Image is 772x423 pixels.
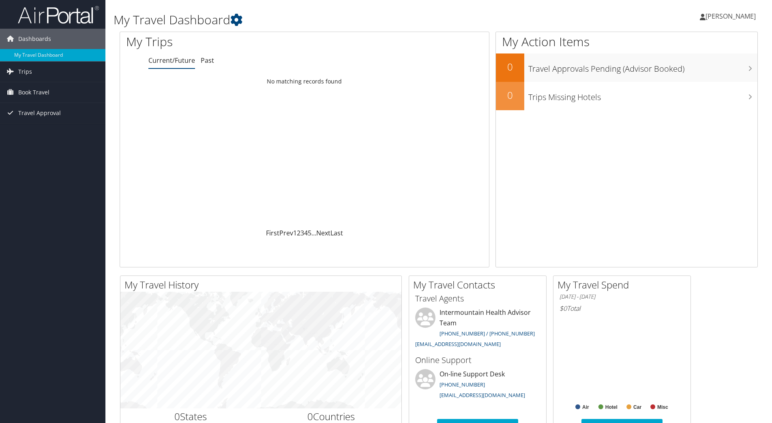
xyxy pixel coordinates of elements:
[293,229,297,237] a: 1
[528,88,757,103] h3: Trips Missing Hotels
[558,278,691,292] h2: My Travel Spend
[440,381,485,388] a: [PHONE_NUMBER]
[266,229,279,237] a: First
[440,330,535,337] a: [PHONE_NUMBER] / [PHONE_NUMBER]
[411,369,544,402] li: On-line Support Desk
[316,229,330,237] a: Next
[560,304,567,313] span: $0
[148,56,195,65] a: Current/Future
[700,4,764,28] a: [PERSON_NAME]
[307,410,313,423] span: 0
[300,229,304,237] a: 3
[706,12,756,21] span: [PERSON_NAME]
[657,404,668,410] text: Misc
[308,229,311,237] a: 5
[120,74,489,89] td: No matching records found
[496,60,524,74] h2: 0
[440,391,525,399] a: [EMAIL_ADDRESS][DOMAIN_NAME]
[528,59,757,75] h3: Travel Approvals Pending (Advisor Booked)
[201,56,214,65] a: Past
[18,103,61,123] span: Travel Approval
[413,278,546,292] h2: My Travel Contacts
[126,33,329,50] h1: My Trips
[605,404,618,410] text: Hotel
[304,229,308,237] a: 4
[18,29,51,49] span: Dashboards
[297,229,300,237] a: 2
[114,11,547,28] h1: My Travel Dashboard
[560,304,684,313] h6: Total
[415,355,540,366] h3: Online Support
[496,88,524,102] h2: 0
[415,340,501,348] a: [EMAIL_ADDRESS][DOMAIN_NAME]
[18,62,32,82] span: Trips
[496,82,757,110] a: 0Trips Missing Hotels
[496,33,757,50] h1: My Action Items
[582,404,589,410] text: Air
[174,410,180,423] span: 0
[633,404,641,410] text: Car
[311,229,316,237] span: …
[560,293,684,301] h6: [DATE] - [DATE]
[415,293,540,304] h3: Travel Agents
[411,308,544,351] li: Intermountain Health Advisor Team
[496,53,757,82] a: 0Travel Approvals Pending (Advisor Booked)
[330,229,343,237] a: Last
[18,82,49,103] span: Book Travel
[279,229,293,237] a: Prev
[124,278,401,292] h2: My Travel History
[18,5,99,24] img: airportal-logo.png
